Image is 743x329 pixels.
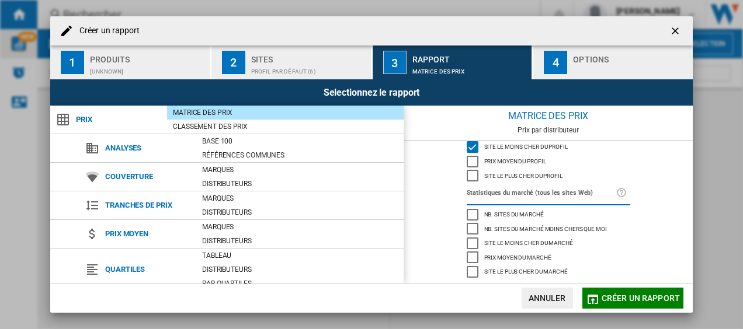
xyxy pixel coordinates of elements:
[383,51,407,74] div: 3
[251,62,366,75] div: Profil par défaut (6)
[467,154,630,169] md-checkbox: Prix moyen du profil
[467,250,630,265] md-checkbox: Prix moyen du marché
[50,45,211,79] button: 1 Produits [UNKNOWN]
[251,50,366,62] div: Sites
[167,107,404,118] div: Matrice des prix
[484,267,568,275] span: Site le plus cher du marché
[404,106,693,126] div: Matrice des prix
[665,19,688,43] button: getI18NText('BUTTONS.CLOSE_DIALOG')
[484,156,546,164] span: Prix moyen du profil
[222,51,245,74] div: 2
[196,178,404,190] div: Distributeurs
[196,221,404,233] div: Marques
[167,121,404,132] div: Classement des prix
[573,50,688,62] div: Options
[467,236,630,251] md-checkbox: Site le moins cher du marché
[99,226,196,242] span: Prix moyen
[196,264,404,275] div: Distributeurs
[61,51,84,74] div: 1
[412,50,527,62] div: Rapport
[90,62,205,75] div: [UNKNOWN]
[99,261,196,278] span: Quartiles
[522,288,573,309] button: Annuler
[196,164,404,176] div: Marques
[484,209,544,218] span: Nb. sites du marché
[211,45,372,79] button: 2 Sites Profil par défaut (6)
[602,293,680,303] span: Créer un rapport
[412,62,527,75] div: Matrice des prix
[70,111,167,128] span: Prix
[196,135,404,147] div: Base 100
[196,235,404,247] div: Distributeurs
[484,253,551,261] span: Prix moyen du marché
[669,25,683,39] ng-md-icon: getI18NText('BUTTONS.CLOSE_DIALOG')
[533,45,693,79] button: 4 Options
[467,222,630,236] md-checkbox: Nb. sites du marché moins chers que moi
[404,126,693,134] div: Prix par distributeur
[544,51,567,74] div: 4
[196,206,404,218] div: Distributeurs
[373,45,533,79] button: 3 Rapport Matrice des prix
[467,265,630,279] md-checkbox: Site le plus cher du marché
[99,169,196,185] span: Couverture
[484,171,563,179] span: Site le plus cher du profil
[99,140,196,156] span: Analyses
[196,250,404,261] div: Tableau
[484,224,607,232] span: Nb. sites du marché moins chers que moi
[484,142,568,150] span: Site le moins cher du profil
[74,25,140,37] h4: Créer un rapport
[99,197,196,213] span: Tranches de prix
[196,192,404,204] div: Marques
[484,238,573,246] span: Site le moins cher du marché
[196,149,404,161] div: Références communes
[50,79,693,106] div: Selectionnez le rapport
[582,288,683,309] button: Créer un rapport
[196,278,404,289] div: Par quartiles
[467,140,630,155] md-checkbox: Site le moins cher du profil
[467,169,630,183] md-checkbox: Site le plus cher du profil
[467,187,616,199] label: Statistiques du marché (tous les sites Web)
[467,208,630,222] md-checkbox: Nb. sites du marché
[90,50,205,62] div: Produits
